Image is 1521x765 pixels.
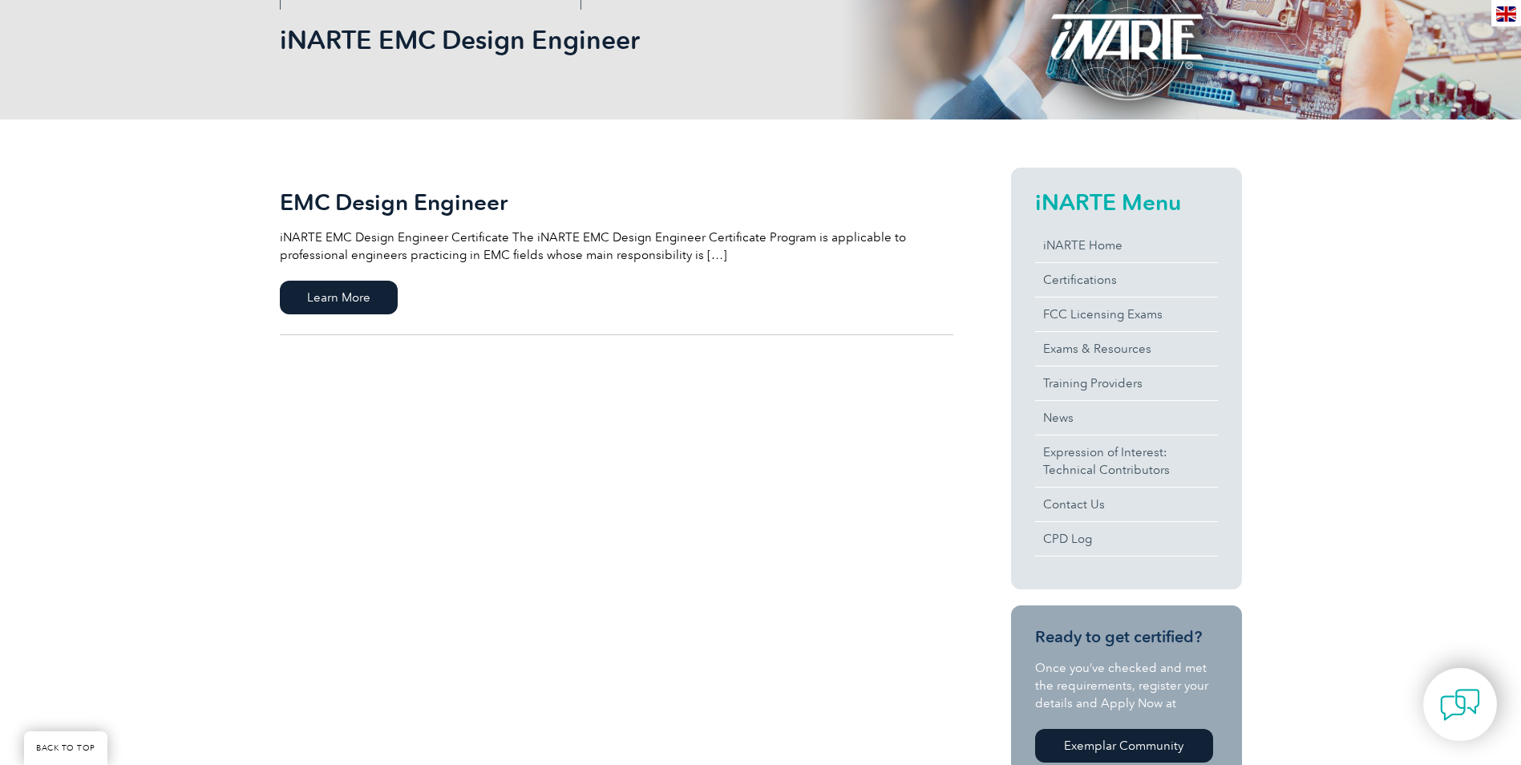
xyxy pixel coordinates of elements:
h3: Ready to get certified? [1035,627,1218,647]
a: Training Providers [1035,366,1218,400]
span: Learn More [280,281,398,314]
h1: iNARTE EMC Design Engineer [280,24,896,55]
a: Exemplar Community [1035,729,1213,763]
p: Once you’ve checked and met the requirements, register your details and Apply Now at [1035,659,1218,712]
a: BACK TO TOP [24,731,107,765]
a: News [1035,401,1218,435]
a: Expression of Interest:Technical Contributors [1035,435,1218,487]
a: CPD Log [1035,522,1218,556]
h2: EMC Design Engineer [280,189,953,215]
img: en [1496,6,1516,22]
a: Certifications [1035,263,1218,297]
a: iNARTE Home [1035,229,1218,262]
a: Contact Us [1035,488,1218,521]
p: iNARTE EMC Design Engineer Certificate The iNARTE EMC Design Engineer Certificate Program is appl... [280,229,953,264]
a: Exams & Resources [1035,332,1218,366]
a: EMC Design Engineer iNARTE EMC Design Engineer Certificate The iNARTE EMC Design Engineer Certifi... [280,168,953,335]
img: contact-chat.png [1440,685,1480,725]
h2: iNARTE Menu [1035,189,1218,215]
a: FCC Licensing Exams [1035,297,1218,331]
